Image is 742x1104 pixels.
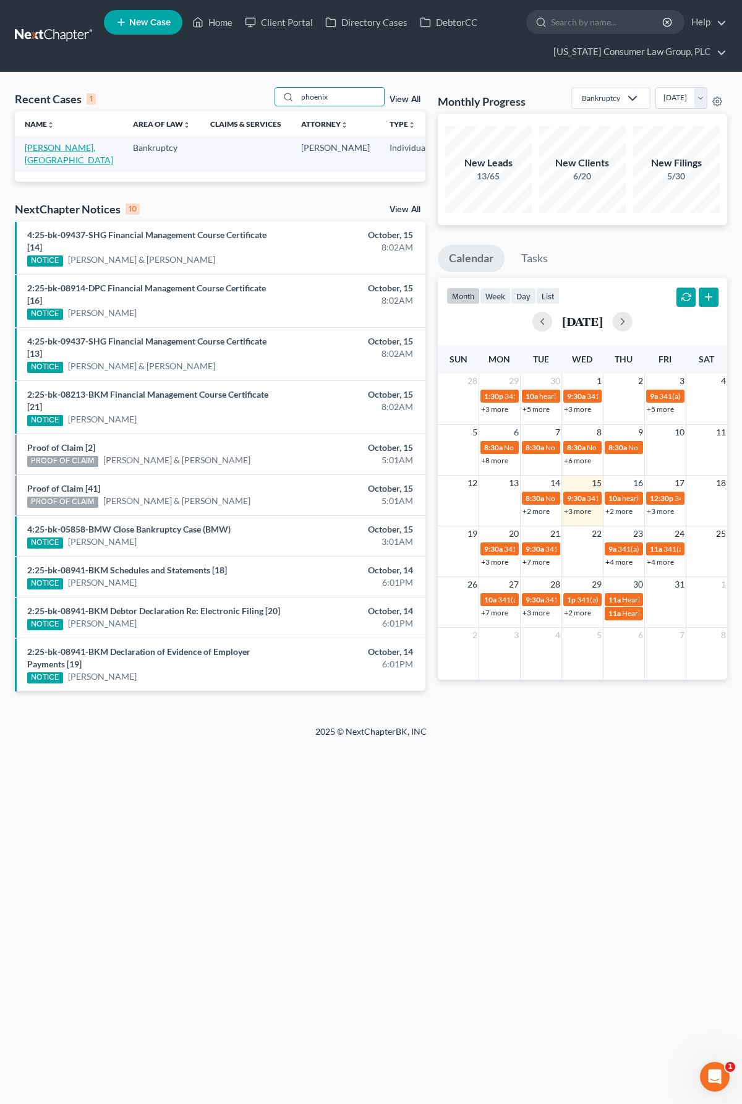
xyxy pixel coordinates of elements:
th: Claims & Services [200,111,291,136]
span: 6 [513,425,520,440]
a: Proof of Claim [2] [27,442,95,453]
span: 23 [632,526,644,541]
span: 1p [567,595,576,604]
a: [PERSON_NAME] [68,307,137,319]
span: 1 [725,1062,735,1072]
a: Tasks [510,245,559,272]
a: Area of Lawunfold_more [133,119,190,129]
div: NOTICE [27,309,63,320]
span: No Appointments [587,443,644,452]
a: +7 more [481,608,508,617]
span: 15 [591,476,603,490]
span: 12:30p [650,494,673,503]
span: 11a [608,609,621,618]
span: 25 [715,526,727,541]
span: 10a [608,494,621,503]
a: [PERSON_NAME] & [PERSON_NAME] [68,254,215,266]
a: [PERSON_NAME] [68,617,137,630]
div: 5/30 [633,170,720,182]
a: Home [186,11,239,33]
a: +2 more [605,507,633,516]
span: No Appointments [545,494,603,503]
div: 8:02AM [292,241,413,254]
div: New Filings [633,156,720,170]
div: NOTICE [27,672,63,683]
a: [PERSON_NAME], [GEOGRAPHIC_DATA] [25,142,113,165]
span: 26 [466,577,479,592]
a: +4 more [647,557,674,567]
a: 2:25-bk-08941-BKM Declaration of Evidence of Employer Payments [19] [27,646,250,669]
a: [PERSON_NAME] & [PERSON_NAME] [103,454,250,466]
div: October, 14 [292,605,413,617]
a: [PERSON_NAME] [68,576,137,589]
span: 7 [554,425,561,440]
span: 4 [720,374,727,388]
span: 21 [549,526,561,541]
div: 8:02AM [292,348,413,360]
button: day [511,288,536,304]
span: 11 [715,425,727,440]
span: 17 [673,476,686,490]
span: 10a [526,392,538,401]
span: 1:30p [484,392,503,401]
a: +3 more [564,404,591,414]
a: +3 more [522,608,550,617]
span: No Appointments [545,443,603,452]
span: 9 [637,425,644,440]
a: [US_STATE] Consumer Law Group, PLC [547,41,727,63]
div: 10 [126,203,140,215]
div: Recent Cases [15,92,96,106]
span: 1 [595,374,603,388]
span: 11a [608,595,621,604]
span: 3 [513,628,520,643]
a: Calendar [438,245,505,272]
a: +2 more [522,507,550,516]
span: 24 [673,526,686,541]
a: [PERSON_NAME] & [PERSON_NAME] [103,495,250,507]
i: unfold_more [183,121,190,129]
div: October, 15 [292,388,413,401]
span: 29 [508,374,520,388]
div: 6:01PM [292,617,413,630]
span: 9a [608,544,616,554]
div: NextChapter Notices [15,202,140,216]
span: 31 [673,577,686,592]
a: +5 more [647,404,674,414]
span: 5 [595,628,603,643]
div: October, 15 [292,282,413,294]
span: Tue [533,354,549,364]
span: 30 [632,577,644,592]
span: No Appointments [504,443,561,452]
span: 28 [466,374,479,388]
span: 8 [595,425,603,440]
div: NOTICE [27,619,63,630]
a: [PERSON_NAME] [68,413,137,426]
span: 8:30a [567,443,586,452]
i: unfold_more [408,121,416,129]
span: 341(a) meeting for [PERSON_NAME] & [PERSON_NAME] [504,544,689,554]
div: 6:01PM [292,658,413,670]
span: 7 [678,628,686,643]
span: 18 [715,476,727,490]
div: 13/65 [445,170,532,182]
div: NOTICE [27,537,63,549]
a: 2:25-bk-08213-BKM Financial Management Course Certificate [21] [27,389,268,412]
span: hearing for [PERSON_NAME] [622,494,717,503]
input: Search by name... [297,88,384,106]
a: 4:25-bk-09437-SHG Financial Management Course Certificate [14] [27,229,267,252]
span: 341(a) meeting for [PERSON_NAME] [545,544,665,554]
span: 19 [466,526,479,541]
span: 29 [591,577,603,592]
td: Individual [380,136,438,171]
input: Search by name... [551,11,664,33]
span: 6 [637,628,644,643]
a: +5 more [522,404,550,414]
div: 6:01PM [292,576,413,589]
h3: Monthly Progress [438,94,526,109]
a: Nameunfold_more [25,119,54,129]
span: 10a [484,595,497,604]
button: month [446,288,480,304]
div: 5:01AM [292,454,413,466]
a: Typeunfold_more [390,119,416,129]
span: 10 [673,425,686,440]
